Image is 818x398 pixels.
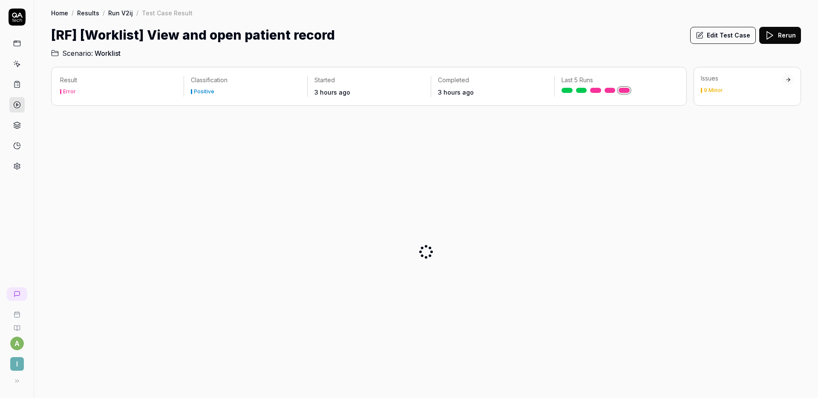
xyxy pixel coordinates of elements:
button: I [3,350,30,372]
a: New conversation [7,287,27,301]
a: Documentation [3,318,30,332]
span: Scenario: [60,48,93,58]
div: Issues [701,74,783,83]
p: Started [314,76,424,84]
button: Edit Test Case [690,27,756,44]
div: / [72,9,74,17]
span: I [10,357,24,371]
div: / [136,9,138,17]
span: Worklist [95,48,121,58]
div: / [103,9,105,17]
div: 9 Minor [704,88,723,93]
div: Error [63,89,76,94]
a: Scenario:Worklist [51,48,121,58]
a: Home [51,9,68,17]
time: 3 hours ago [314,89,350,96]
h1: [RF] [Worklist] View and open patient record [51,26,335,45]
a: Results [77,9,99,17]
p: Last 5 Runs [562,76,671,84]
a: Run V2ij [108,9,133,17]
p: Completed [438,76,547,84]
button: Rerun [759,27,801,44]
p: Classification [191,76,300,84]
time: 3 hours ago [438,89,474,96]
button: a [10,337,24,350]
a: Book a call with us [3,304,30,318]
p: Result [60,76,177,84]
div: Positive [194,89,214,94]
div: Test Case Result [142,9,193,17]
